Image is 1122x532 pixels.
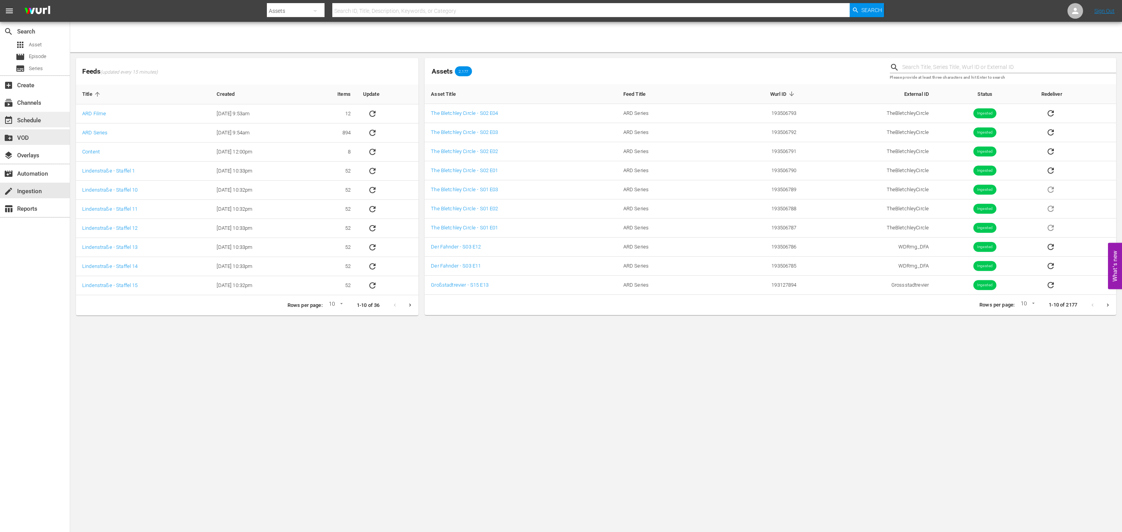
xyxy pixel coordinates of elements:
[82,91,102,98] span: Title
[210,143,306,162] td: [DATE] 12:00pm
[82,206,138,212] a: Lindenstraße - Staffel 11
[431,148,498,154] a: The Bletchley Circle - S02 E02
[210,123,306,143] td: [DATE] 9:54am
[974,130,997,136] span: Ingested
[76,65,418,78] span: Feeds
[288,302,323,309] p: Rows per page:
[861,3,882,17] span: Search
[82,130,108,136] a: ARD Series
[306,181,357,200] td: 52
[29,53,46,60] span: Episode
[306,143,357,162] td: 8
[617,238,709,257] td: ARD Series
[4,98,13,107] span: Channels
[709,104,803,123] td: 193506793
[82,111,106,116] a: ARD Filme
[617,218,709,238] td: ARD Series
[709,180,803,199] td: 193506789
[4,169,13,178] span: Automation
[803,238,935,257] td: WDRmg_DFA
[306,104,357,123] td: 12
[431,206,498,211] a: The Bletchley Circle - S01 E02
[306,219,357,238] td: 52
[431,90,466,97] span: Asset Title
[16,52,25,62] span: Episode
[974,111,997,116] span: Ingested
[76,85,418,295] table: sticky table
[617,199,709,218] td: ARD Series
[210,104,306,123] td: [DATE] 9:53am
[82,168,135,174] a: Lindenstraße - Staffel 1
[29,65,43,72] span: Series
[803,142,935,161] td: TheBletchleyCircle
[709,199,803,218] td: 193506788
[210,219,306,238] td: [DATE] 10:33pm
[974,225,997,231] span: Ingested
[82,282,138,288] a: Lindenstraße - Staffel 15
[431,110,498,116] a: The Bletchley Circle - S02 E04
[306,257,357,276] td: 52
[803,276,935,295] td: Grossstadtrevier
[82,149,100,155] a: Content
[890,74,1116,81] p: Please provide at least three characters and hit Enter to search
[431,167,498,173] a: The Bletchley Circle - S02 E01
[1041,224,1060,230] span: Asset is in future lineups. Remove all episodes that contain this asset before redelivering
[709,123,803,142] td: 193506792
[803,84,935,104] th: External ID
[709,257,803,276] td: 193506785
[1018,299,1036,311] div: 10
[431,225,498,231] a: The Bletchley Circle - S01 E01
[1049,301,1077,309] p: 1-10 of 2177
[617,161,709,180] td: ARD Series
[617,257,709,276] td: ARD Series
[210,162,306,181] td: [DATE] 10:33pm
[709,276,803,295] td: 193127894
[357,85,418,104] th: Update
[4,151,13,160] span: Overlays
[617,276,709,295] td: ARD Series
[306,238,357,257] td: 52
[803,257,935,276] td: WDRmg_DFA
[617,142,709,161] td: ARD Series
[210,238,306,257] td: [DATE] 10:33pm
[210,276,306,295] td: [DATE] 10:32pm
[709,238,803,257] td: 193506786
[210,257,306,276] td: [DATE] 10:33pm
[431,187,498,192] a: The Bletchley Circle - S01 E03
[431,263,481,269] a: Der Fahnder - S03 E11
[306,162,357,181] td: 52
[82,187,138,193] a: Lindenstraße - Staffel 10
[455,69,472,74] span: 2,177
[974,282,997,288] span: Ingested
[402,298,418,313] button: Next page
[803,218,935,238] td: TheBletchleyCircle
[16,40,25,49] span: Asset
[5,6,14,16] span: menu
[850,3,884,17] button: Search
[770,90,797,97] span: Wurl ID
[19,2,56,20] img: ans4CAIJ8jUAAAAAAAAAAAAAAAAAAAAAAAAgQb4GAAAAAAAAAAAAAAAAAAAAAAAAJMjXAAAAAAAAAAAAAAAAAAAAAAAAgAT5G...
[617,180,709,199] td: ARD Series
[979,301,1014,309] p: Rows per page:
[210,181,306,200] td: [DATE] 10:32pm
[803,104,935,123] td: TheBletchleyCircle
[803,161,935,180] td: TheBletchleyCircle
[4,204,13,213] span: Reports
[803,180,935,199] td: TheBletchleyCircle
[974,168,997,174] span: Ingested
[1094,8,1115,14] a: Sign Out
[432,67,453,75] span: Assets
[617,104,709,123] td: ARD Series
[974,263,997,269] span: Ingested
[306,85,357,104] th: Items
[4,27,13,36] span: Search
[1100,298,1115,313] button: Next page
[1041,205,1060,211] span: Asset is in future lineups. Remove all episodes that contain this asset before redelivering
[617,84,709,104] th: Feed Title
[431,244,481,250] a: Der Fahnder - S03 E12
[326,299,344,311] div: 10
[306,123,357,143] td: 894
[425,84,1116,295] table: sticky table
[803,199,935,218] td: TheBletchleyCircle
[82,244,138,250] a: Lindenstraße - Staffel 13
